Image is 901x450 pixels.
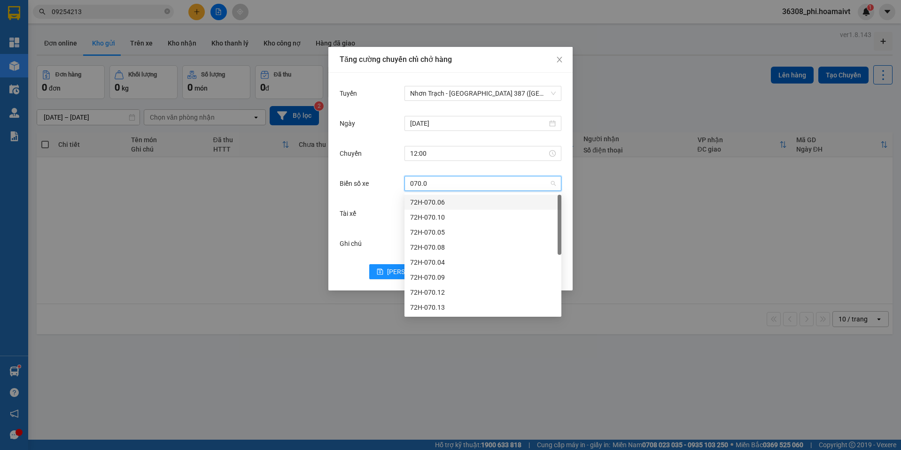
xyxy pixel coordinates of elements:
[340,150,366,157] label: Chuyến
[340,120,360,127] label: Ngày
[410,272,556,282] div: 72H-070.09
[410,148,547,159] input: Chuyến
[404,195,561,210] div: 72H-070.06
[410,302,556,313] div: 72H-070.13
[340,54,561,65] div: Tăng cường chuyến chỉ chở hàng
[404,285,561,300] div: 72H-070.12
[410,227,556,237] div: 72H-070.05
[546,47,573,73] button: Close
[404,300,561,315] div: 72H-070.13
[410,118,547,129] input: Ngày
[387,267,437,277] span: [PERSON_NAME]
[404,240,561,255] div: 72H-070.08
[369,264,445,279] button: save[PERSON_NAME]
[404,225,561,240] div: 72H-070.05
[340,90,362,97] label: Tuyến
[377,268,383,276] span: save
[410,287,556,297] div: 72H-070.12
[340,180,373,187] label: Biển số xe
[410,242,556,252] div: 72H-070.08
[410,86,556,100] span: Nhơn Trạch - Miền Đông 387 (Hàng hóa)
[340,240,366,247] label: Ghi chú
[404,210,561,225] div: 72H-070.10
[404,270,561,285] div: 72H-070.09
[410,197,556,207] div: 72H-070.06
[410,257,556,267] div: 72H-070.04
[410,212,556,222] div: 72H-070.10
[404,255,561,270] div: 72H-070.04
[410,176,549,191] input: Biển số xe
[340,210,361,217] label: Tài xế
[556,56,563,63] span: close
